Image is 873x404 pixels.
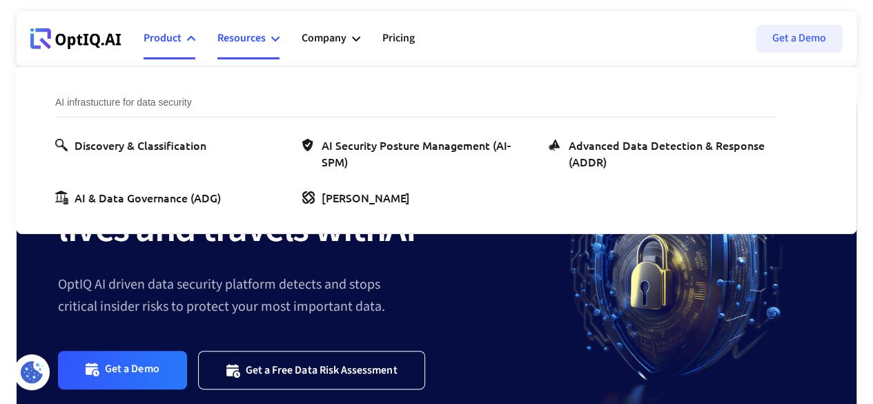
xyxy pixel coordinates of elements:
div: Advanced Data Detection & Response (ADDR) [568,137,771,170]
a: Advanced Data Detection & Response (ADDR) [549,137,776,170]
div: Resources [217,29,266,48]
a: Discovery & Classification [55,137,212,153]
a: Pricing [382,18,415,59]
a: Get a Demo [756,25,843,52]
div: OptIQ AI driven data security platform detects and stops critical insider risks to protect your m... [58,273,539,318]
nav: Product [17,66,856,234]
a: Get a Demo [58,351,187,389]
div: Discovery & Classification [75,137,206,153]
a: Get a Free Data Risk Assessment [198,351,426,389]
div: AI & Data Governance (ADG) [75,189,221,206]
a: Webflow Homepage [30,18,121,59]
div: Company [302,18,360,59]
div: AI infrastucture for data security [55,95,776,117]
a: AI Security Posture Management (AI-SPM) [302,137,530,170]
a: [PERSON_NAME] [302,189,415,206]
div: Get a Demo [105,362,159,378]
div: [PERSON_NAME] [322,189,410,206]
div: Get a Free Data Risk Assessment [246,363,398,377]
div: Product [144,18,195,59]
a: AI & Data Governance (ADG) [55,189,226,206]
div: Resources [217,18,279,59]
div: Product [144,29,182,48]
div: Company [302,29,346,48]
div: AI Security Posture Management (AI-SPM) [322,137,524,170]
div: Webflow Homepage [30,48,31,49]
